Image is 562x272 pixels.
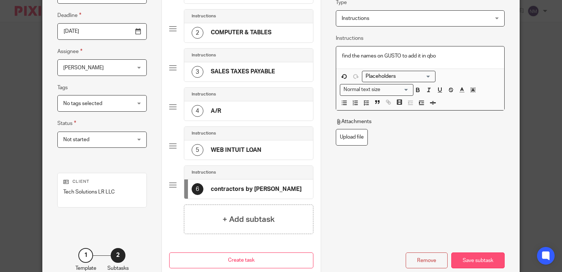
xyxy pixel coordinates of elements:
[192,130,216,136] h4: Instructions
[336,118,371,125] p: Attachments
[63,65,104,70] span: [PERSON_NAME]
[192,27,203,39] div: 2
[63,101,102,106] span: No tags selected
[383,86,409,94] input: Search for option
[451,252,505,268] div: Save subtask
[211,107,221,115] h4: A/R
[57,11,81,20] label: Deadline
[63,137,89,142] span: Not started
[342,86,382,94] span: Normal text size
[192,91,216,97] h4: Instructions
[192,105,203,117] div: 4
[63,188,141,196] p: Tech Solutions LR LLC
[63,179,141,185] p: Client
[192,183,203,195] div: 6
[57,47,82,56] label: Assignee
[192,66,203,78] div: 3
[192,13,216,19] h4: Instructions
[192,52,216,58] h4: Instructions
[340,84,413,95] div: Search for option
[192,144,203,156] div: 5
[192,170,216,175] h4: Instructions
[57,23,147,40] input: Use the arrow keys to pick a date
[342,16,369,21] span: Instructions
[107,265,129,272] p: Subtasks
[342,52,498,60] p: find the names on GUSTO to add it in qbo
[223,214,275,225] h4: + Add subtask
[211,68,275,76] h4: SALES TAXES PAYABLE
[336,129,368,146] label: Upload file
[57,119,76,128] label: Status
[363,73,431,80] input: Search for option
[211,146,262,154] h4: WEB INTUIT LOAN
[211,29,271,36] h4: COMPUTER & TABLES
[211,185,302,193] h4: contractors by [PERSON_NAME]
[111,248,125,263] div: 2
[169,252,313,268] button: Create task
[57,84,68,91] label: Tags
[406,252,448,268] div: Remove
[75,265,96,272] p: Template
[78,248,93,263] div: 1
[362,71,435,82] div: Placeholders
[362,71,435,82] div: Search for option
[336,35,363,42] label: Instructions
[340,84,413,95] div: Text styles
